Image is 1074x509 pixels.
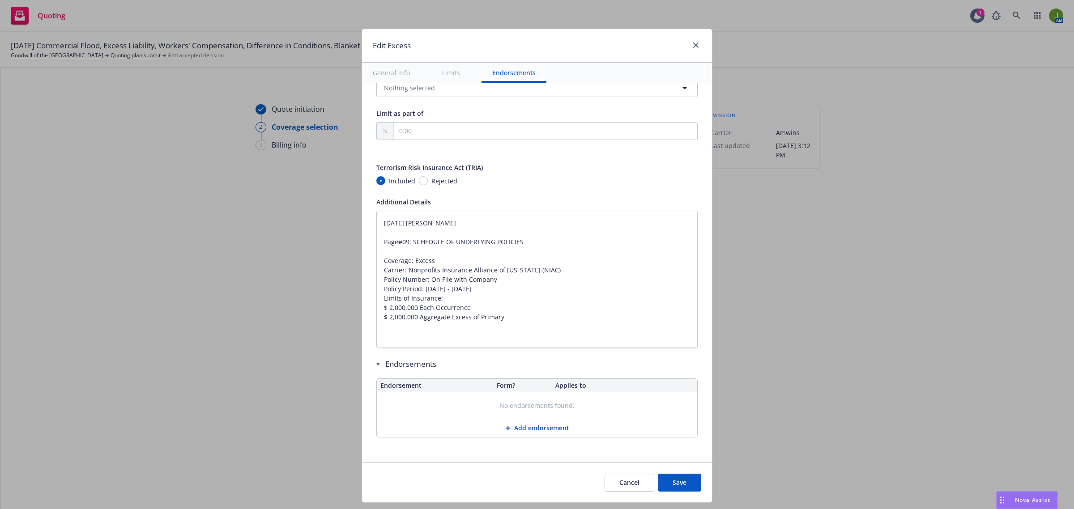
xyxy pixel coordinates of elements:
span: Nothing selected [384,83,435,93]
span: Terrorism Risk Insurance Act (TRIA) [376,163,483,172]
div: Endorsements [376,359,698,369]
h1: Edit Excess [373,40,411,51]
span: Included [389,176,415,186]
span: Rejected [431,176,457,186]
span: Additional Details [376,198,431,206]
button: Cancel [605,474,654,492]
button: Endorsements [482,63,546,83]
textarea: [DATE] [PERSON_NAME] Page#09: SCHEDULE OF UNDERLYING POLICIES Coverage: Excess Carrier: Nonprofit... [376,211,698,348]
th: Applies to [552,379,697,392]
button: Nothing selected [376,79,698,97]
button: Add endorsement [377,419,697,437]
button: Limits [431,63,471,83]
a: close [690,40,701,51]
button: Nova Assist [996,491,1058,509]
th: Form? [493,379,551,392]
span: No endorsements found. [499,401,575,410]
div: Drag to move [997,492,1008,509]
span: Limit as part of [376,109,423,118]
input: Rejected [419,176,428,185]
span: Nova Assist [1015,496,1050,504]
input: 0.00 [394,123,697,140]
button: General info [362,63,421,83]
th: Endorsement [377,379,493,392]
input: Included [376,176,385,185]
button: Save [658,474,701,492]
